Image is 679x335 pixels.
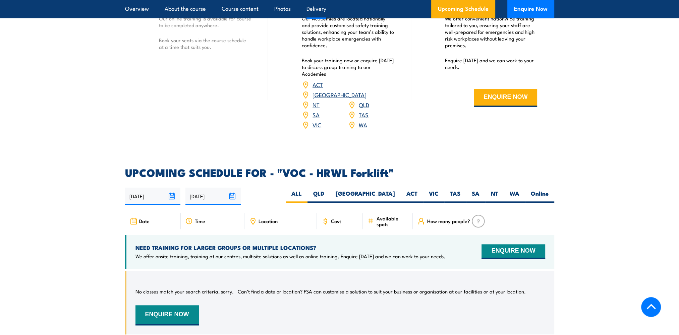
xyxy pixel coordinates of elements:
[401,190,423,203] label: ACT
[302,57,394,77] p: Book your training now or enquire [DATE] to discuss group training to our Academies
[135,253,445,260] p: We offer onsite training, training at our centres, multisite solutions as well as online training...
[185,188,241,205] input: To date
[330,190,401,203] label: [GEOGRAPHIC_DATA]
[302,15,394,49] p: Our Academies are located nationally and provide customised safety training solutions, enhancing ...
[159,37,251,50] p: Book your seats via the course schedule at a time that suits you.
[482,244,545,259] button: ENQUIRE NOW
[313,100,320,109] a: NT
[286,190,307,203] label: ALL
[135,288,234,295] p: No classes match your search criteria, sorry.
[445,57,537,70] p: Enquire [DATE] and we can work to your needs.
[359,111,369,119] a: TAS
[376,215,408,227] span: Available spots
[423,190,444,203] label: VIC
[359,121,367,129] a: WA
[313,121,321,129] a: VIC
[259,218,278,224] span: Location
[313,80,323,88] a: ACT
[359,100,369,109] a: QLD
[195,218,205,224] span: Time
[139,218,150,224] span: Date
[125,167,554,177] h2: UPCOMING SCHEDULE FOR - "VOC - HRWL Forklift"
[313,90,366,98] a: [GEOGRAPHIC_DATA]
[504,190,525,203] label: WA
[238,288,526,295] p: Can’t find a date or location? FSA can customise a solution to suit your business or organisation...
[525,190,554,203] label: Online
[474,89,537,107] button: ENQUIRE NOW
[313,111,320,119] a: SA
[331,218,341,224] span: Cost
[466,190,485,203] label: SA
[135,244,445,251] h4: NEED TRAINING FOR LARGER GROUPS OR MULTIPLE LOCATIONS?
[427,218,470,224] span: How many people?
[125,188,180,205] input: From date
[159,15,251,28] p: Our online training is available for course to be completed anywhere.
[307,190,330,203] label: QLD
[485,190,504,203] label: NT
[135,305,199,325] button: ENQUIRE NOW
[444,190,466,203] label: TAS
[445,15,537,49] p: We offer convenient nationwide training tailored to you, ensuring your staff are well-prepared fo...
